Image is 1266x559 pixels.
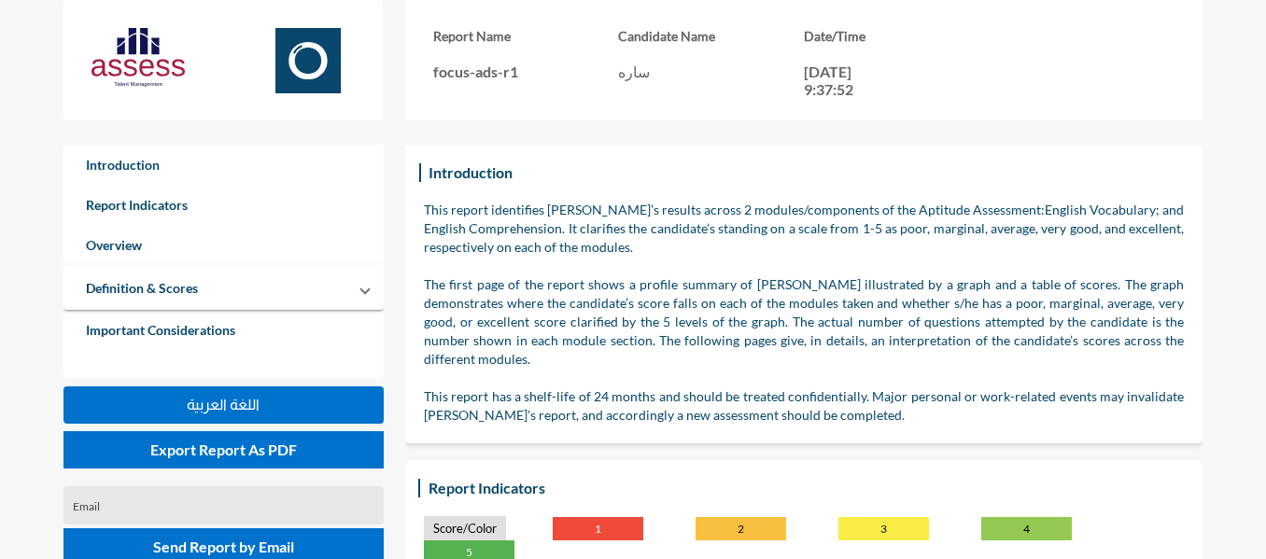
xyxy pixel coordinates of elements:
p: The first page of the report shows a profile summary of [PERSON_NAME] illustrated by a graph and ... [424,275,1184,369]
span: Send Report by Email [153,538,294,555]
span: Export Report As PDF [150,440,297,458]
h3: Candidate Name [618,28,804,44]
p: 3 [838,517,929,540]
p: Score/Color [424,516,506,540]
p: [DATE] 9:37:52 [804,63,888,98]
h3: Introduction [424,159,517,186]
a: Overview [63,225,384,265]
h3: Report Name [433,28,619,44]
p: This report identifies [PERSON_NAME]’s results across 2 modules/components of the Aptitude Assess... [424,201,1184,257]
a: Report Indicators [63,185,384,225]
p: 4 [981,517,1072,540]
mat-expansion-panel-header: Definition & Scores [63,265,384,310]
img: Focus.svg [261,28,355,93]
span: اللغة العربية [187,397,260,412]
button: اللغة العربية [63,386,384,424]
p: This report has a shelf-life of 24 months and should be treated confidentially. Major personal or... [424,387,1184,425]
button: Export Report As PDF [63,431,384,468]
h3: Date/Time [804,28,990,44]
p: focus-ads-r1 [433,63,619,80]
a: Important Considerations [63,310,384,350]
p: 2 [696,517,786,540]
p: ساره [618,63,804,81]
a: Definition & Scores [63,268,220,308]
p: 1 [553,517,643,540]
h3: Report Indicators [424,474,550,501]
a: Introduction [63,145,384,185]
img: AssessLogoo.svg [91,28,185,87]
